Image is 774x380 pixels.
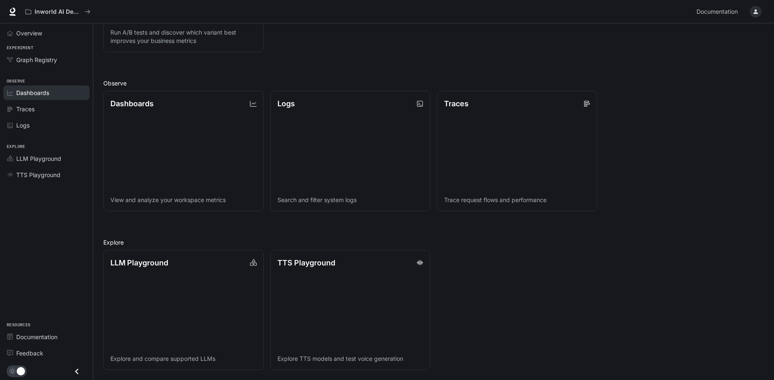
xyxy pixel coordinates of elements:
span: Logs [16,121,30,130]
span: Feedback [16,349,43,357]
a: LLM Playground [3,151,90,166]
a: Traces [3,102,90,116]
a: TTS Playground [3,167,90,182]
span: Traces [16,105,35,113]
p: TTS Playground [277,257,335,268]
a: TTS PlaygroundExplore TTS models and test voice generation [270,250,431,370]
p: Logs [277,98,295,109]
p: Traces [444,98,469,109]
button: All workspaces [22,3,94,20]
h2: Observe [103,79,764,87]
span: TTS Playground [16,170,60,179]
a: DashboardsView and analyze your workspace metrics [103,91,264,211]
button: Close drawer [67,363,86,380]
span: Documentation [16,332,57,341]
a: Documentation [3,330,90,344]
p: Inworld AI Demos [35,8,81,15]
span: Overview [16,29,42,37]
span: Dark mode toggle [17,366,25,375]
p: Search and filter system logs [277,196,424,204]
p: Dashboards [110,98,154,109]
span: Graph Registry [16,55,57,64]
a: LogsSearch and filter system logs [270,91,431,211]
span: LLM Playground [16,154,61,163]
p: LLM Playground [110,257,168,268]
p: Trace request flows and performance [444,196,590,204]
span: Dashboards [16,88,49,97]
a: Dashboards [3,85,90,100]
a: Overview [3,26,90,40]
a: Graph Registry [3,52,90,67]
p: Explore and compare supported LLMs [110,355,257,363]
span: Documentation [697,7,738,17]
h2: Explore [103,238,764,247]
a: TracesTrace request flows and performance [437,91,597,211]
a: LLM PlaygroundExplore and compare supported LLMs [103,250,264,370]
p: Explore TTS models and test voice generation [277,355,424,363]
a: Documentation [693,3,744,20]
a: Logs [3,118,90,132]
p: View and analyze your workspace metrics [110,196,257,204]
p: Run A/B tests and discover which variant best improves your business metrics [110,28,257,45]
a: Feedback [3,346,90,360]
